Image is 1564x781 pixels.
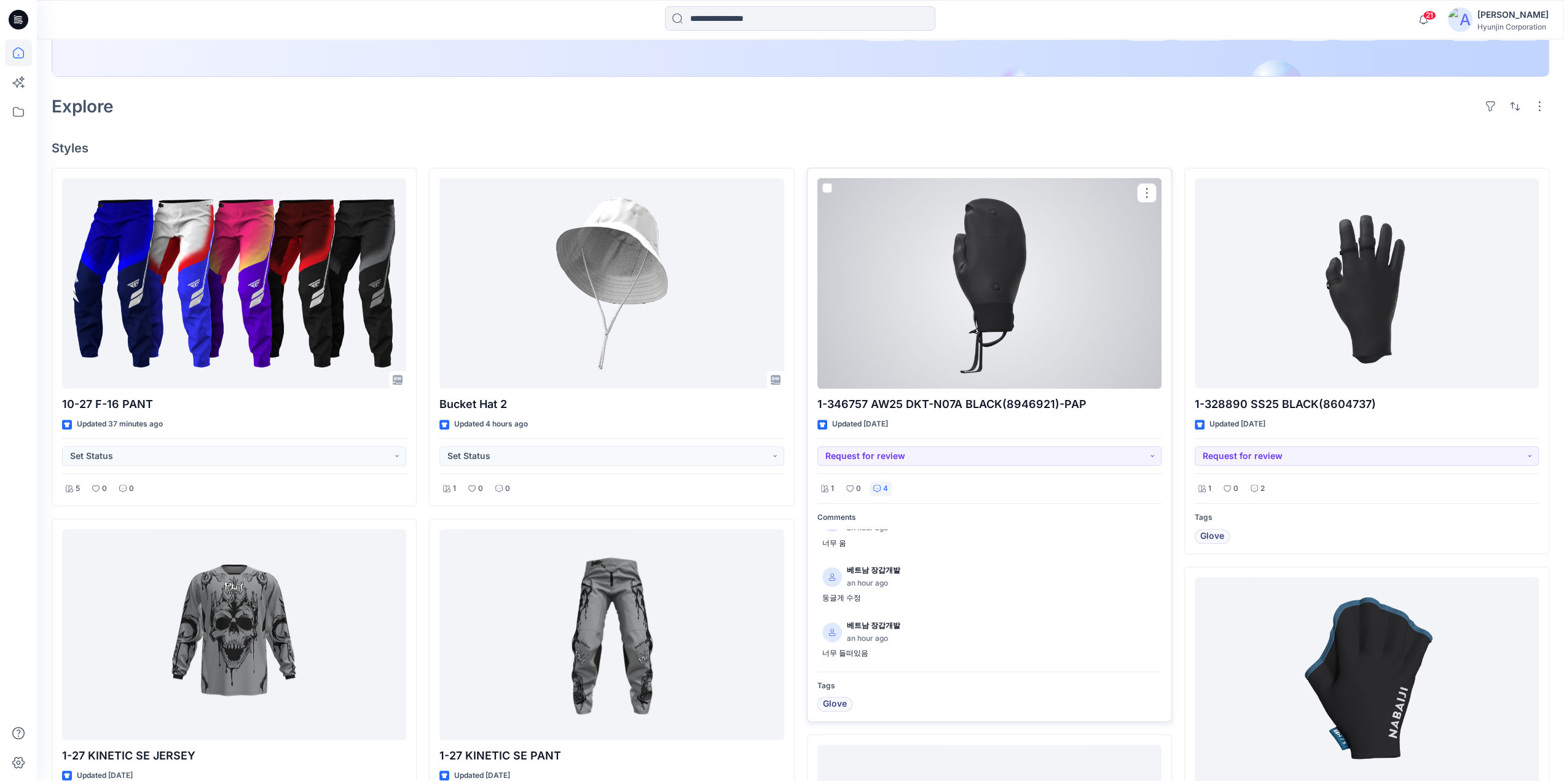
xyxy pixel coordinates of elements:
[817,178,1161,389] a: 1-346757 AW25 DKT-N07A BLACK(8946921)-PAP
[883,482,888,495] p: 4
[1477,22,1549,31] div: Hyunjin Corporation
[77,418,163,431] p: Updated 37 minutes ago
[832,418,888,431] p: Updated [DATE]
[1195,396,1539,413] p: 1-328890 SS25 BLACK(8604737)
[52,96,114,116] h2: Explore
[1477,7,1549,22] div: [PERSON_NAME]
[1233,482,1238,495] p: 0
[847,632,900,645] p: an hour ago
[439,529,784,740] a: 1-27 KINETIC SE PANT
[1448,7,1472,32] img: avatar
[76,482,80,495] p: 5
[439,747,784,764] p: 1-27 KINETIC SE PANT
[847,619,900,632] p: 베트남 장갑개발
[62,178,406,389] a: 10-27 F-16 PANT
[478,482,483,495] p: 0
[823,697,847,712] span: Glove
[817,396,1161,413] p: 1-346757 AW25 DKT-N07A BLACK(8946921)-PAP
[453,482,456,495] p: 1
[831,482,834,495] p: 1
[1209,418,1265,431] p: Updated [DATE]
[102,482,107,495] p: 0
[1208,482,1211,495] p: 1
[817,511,1161,524] p: Comments
[1195,178,1539,389] a: 1-328890 SS25 BLACK(8604737)
[62,529,406,740] a: 1-27 KINETIC SE JERSEY
[828,629,836,636] svg: avatar
[454,418,528,431] p: Updated 4 hours ago
[62,747,406,764] p: 1-27 KINETIC SE JERSEY
[817,614,1161,665] a: 베트남 장갑개발an hour ago너무 들떠있음
[822,647,1157,660] p: 너무 들떠있음
[828,573,836,581] svg: avatar
[1423,10,1436,20] span: 21
[1195,511,1539,524] p: Tags
[1260,482,1265,495] p: 2
[856,482,861,495] p: 0
[129,482,134,495] p: 0
[847,564,900,577] p: 베트남 장갑개발
[817,504,1161,555] a: 베트남 장갑개발an hour ago너무 움
[439,396,784,413] p: Bucket Hat 2
[439,178,784,389] a: Bucket Hat 2
[817,559,1161,610] a: 베트남 장갑개발an hour ago둥글게 수정
[505,482,510,495] p: 0
[1200,529,1224,544] span: Glove
[52,141,1549,155] h4: Styles
[822,592,1157,605] p: 둥글게 수정
[62,396,406,413] p: 10-27 F-16 PANT
[847,577,900,590] p: an hour ago
[817,680,1161,693] p: Tags
[822,537,1157,550] p: 너무 움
